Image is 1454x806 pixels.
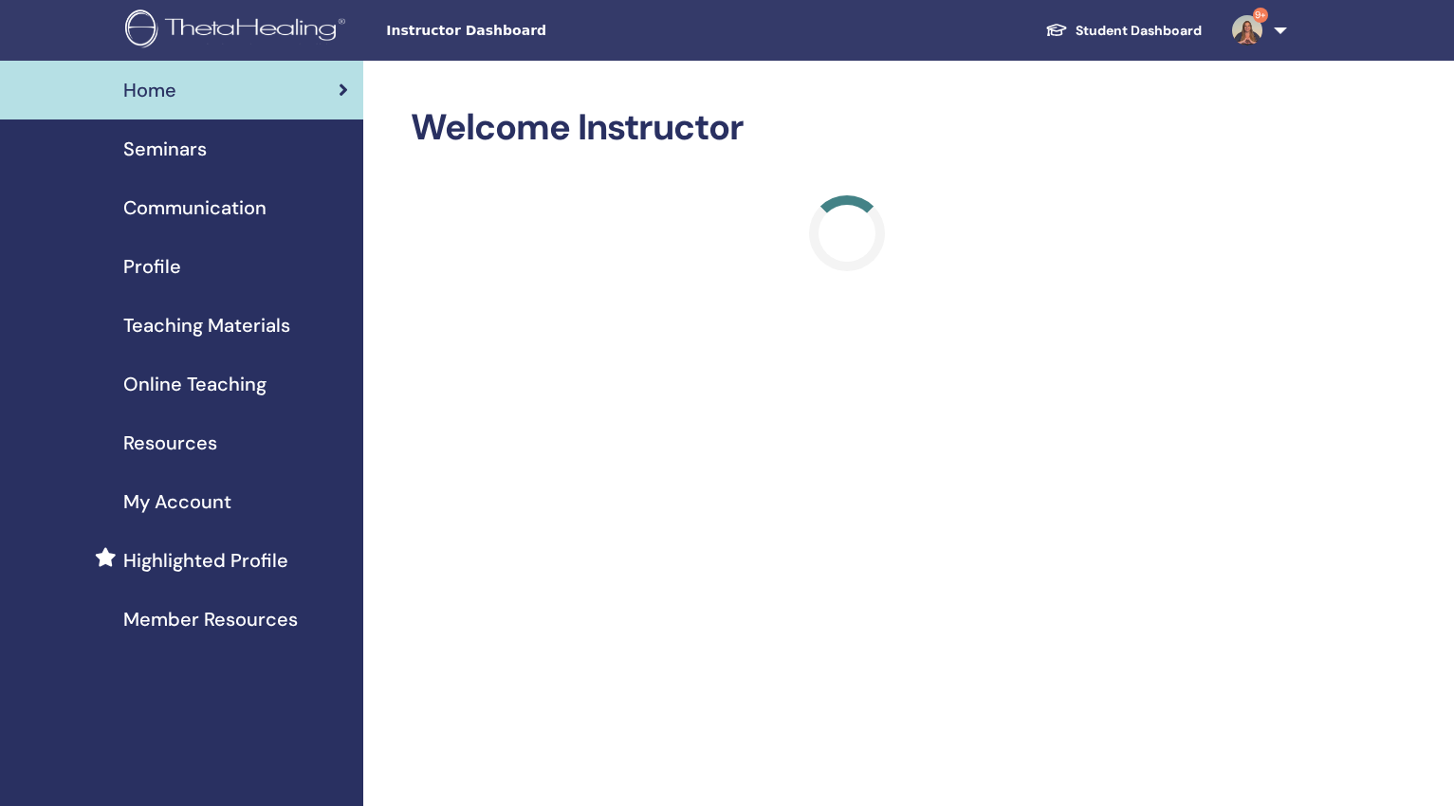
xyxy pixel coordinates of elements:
span: Communication [123,193,267,222]
span: Seminars [123,135,207,163]
span: My Account [123,487,231,516]
h2: Welcome Instructor [411,106,1283,150]
img: graduation-cap-white.svg [1045,22,1068,38]
span: 9+ [1253,8,1268,23]
span: Instructor Dashboard [386,21,671,41]
span: Profile [123,252,181,281]
span: Resources [123,429,217,457]
span: Member Resources [123,605,298,633]
img: logo.png [125,9,352,52]
span: Teaching Materials [123,311,290,339]
span: Home [123,76,176,104]
span: Online Teaching [123,370,267,398]
span: Highlighted Profile [123,546,288,575]
a: Student Dashboard [1030,13,1217,48]
img: default.jpg [1232,15,1262,46]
